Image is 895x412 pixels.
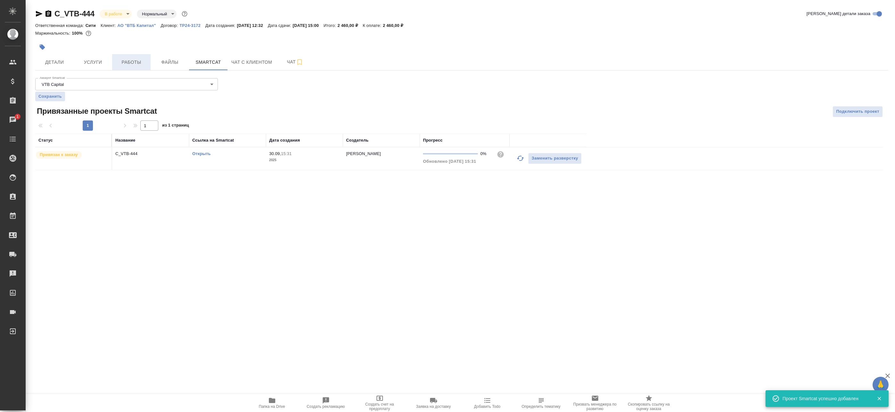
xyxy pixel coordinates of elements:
span: Заявка на доставку [416,404,451,409]
a: C_VTB-444 [54,9,95,18]
p: АО "ВТБ Капитал" [117,23,161,28]
div: В работе [137,10,177,18]
button: Скопировать ссылку для ЯМессенджера [35,10,43,18]
button: VTB Capital [40,82,66,87]
div: Проект Smartcat успешно добавлен [783,395,867,402]
span: Определить тематику [522,404,560,409]
p: 2 460,00 ₽ [337,23,363,28]
div: Дата создания [269,137,300,144]
div: Создатель [346,137,369,144]
p: 2 460,00 ₽ [383,23,408,28]
div: Ссылка на Smartcat [192,137,234,144]
p: Ответственная команда: [35,23,86,28]
span: Создать счет на предоплату [357,402,403,411]
p: Маржинальность: [35,31,72,36]
button: Доп статусы указывают на важность/срочность заказа [180,10,189,18]
span: Файлы [154,58,185,66]
button: Заменить разверстку [528,153,582,164]
p: ТР24-3172 [179,23,205,28]
div: В работе [100,10,132,18]
p: Клиент: [101,23,117,28]
span: Обновлено [DATE] 15:31 [423,159,476,164]
button: Скопировать ссылку на оценку заказа [622,394,676,412]
button: Заявка на доставку [407,394,460,412]
button: Создать рекламацию [299,394,353,412]
span: Детали [39,58,70,66]
button: 🙏 [873,377,889,393]
span: 🙏 [875,378,886,391]
span: Чат с клиентом [231,58,272,66]
button: Подключить проект [833,106,883,117]
button: Закрыть [873,396,886,401]
p: [DATE] 15:00 [293,23,324,28]
span: Привязанные проекты Smartcat [35,106,157,116]
a: ТР24-3172 [179,22,205,28]
p: 15:31 [281,151,292,156]
div: Прогресс [423,137,443,144]
button: Нормальный [140,11,169,17]
button: Сохранить [35,92,65,101]
a: АО "ВТБ Капитал" [117,22,161,28]
span: Подключить проект [836,108,879,115]
p: 100% [72,31,84,36]
a: 1 [2,112,24,128]
span: Чат [280,58,311,66]
svg: Подписаться [296,58,303,66]
span: из 1 страниц [162,121,189,131]
p: [DATE] 12:32 [237,23,268,28]
div: Статус [38,137,53,144]
button: Добавить тэг [35,40,49,54]
span: Заменить разверстку [532,155,578,162]
button: Добавить Todo [460,394,514,412]
span: Сохранить [38,93,62,100]
button: Призвать менеджера по развитию [568,394,622,412]
button: Обновить прогресс [513,151,528,166]
div: VTB Capital [35,78,218,90]
span: [PERSON_NAME] детали заказа [807,11,870,17]
button: Скопировать ссылку [45,10,52,18]
p: Договор: [161,23,180,28]
p: 30.09, [269,151,281,156]
p: К оплате: [363,23,383,28]
p: C_VTB-444 [115,151,186,157]
div: 0% [480,151,492,157]
p: Дата сдачи: [268,23,293,28]
span: Создать рекламацию [307,404,345,409]
button: Определить тематику [514,394,568,412]
span: Работы [116,58,147,66]
span: Призвать менеджера по развитию [572,402,618,411]
span: Smartcat [193,58,224,66]
div: Название [115,137,135,144]
button: Папка на Drive [245,394,299,412]
span: Добавить Todo [474,404,500,409]
p: [PERSON_NAME] [346,151,381,156]
span: Скопировать ссылку на оценку заказа [626,402,672,411]
p: Итого: [324,23,337,28]
button: В работе [103,11,124,17]
p: Сити [86,23,101,28]
a: Открыть [192,151,211,156]
p: Привязан к заказу [40,152,78,158]
p: Дата создания: [205,23,237,28]
span: Услуги [78,58,108,66]
button: Создать счет на предоплату [353,394,407,412]
p: 2025 [269,157,340,163]
span: Папка на Drive [259,404,285,409]
span: 1 [12,113,22,120]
